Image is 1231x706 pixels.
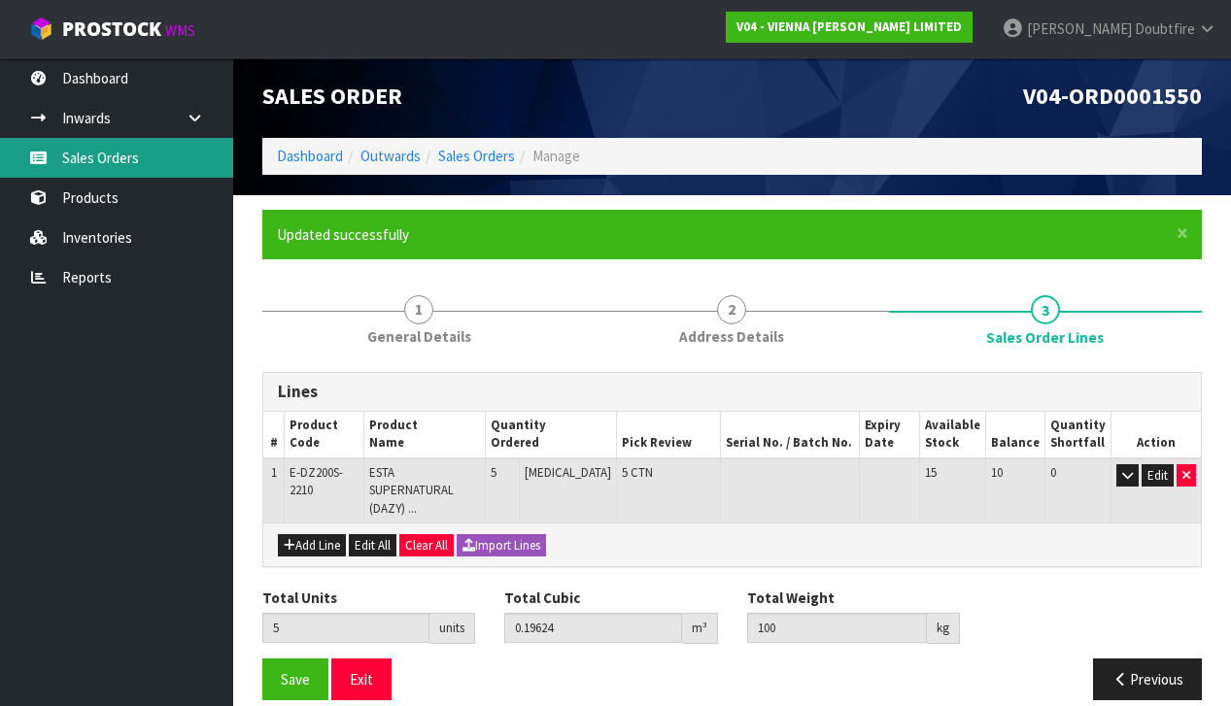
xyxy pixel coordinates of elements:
span: Doubtfire [1135,19,1195,38]
div: kg [927,613,960,644]
a: Dashboard [277,147,343,165]
th: Expiry Date [859,412,919,458]
h3: Lines [278,383,1186,401]
span: 3 [1031,295,1060,324]
span: 1 [404,295,433,324]
th: Quantity Ordered [485,412,616,458]
span: 2 [717,295,746,324]
label: Total Weight [747,588,835,608]
span: Address Details [679,326,784,347]
a: Sales Orders [438,147,515,165]
span: [MEDICAL_DATA] [525,464,611,481]
span: E-DZ200S-2210 [290,464,343,498]
span: Save [281,670,310,689]
th: Pick Review [617,412,721,458]
span: 1 [271,464,277,481]
th: Product Name [363,412,485,458]
span: ESTA SUPERNATURAL (DAZY) ... [369,464,454,517]
label: Total Cubic [504,588,580,608]
img: cube-alt.png [29,17,53,41]
label: Total Units [262,588,337,608]
span: 0 [1050,464,1056,481]
th: # [263,412,285,458]
span: Sales Order Lines [986,327,1104,348]
span: Manage [532,147,580,165]
span: Sales Order [262,81,402,111]
button: Previous [1093,658,1202,700]
span: 5 CTN [622,464,653,481]
button: Exit [331,658,392,700]
button: Edit All [349,534,396,557]
input: Total Units [262,613,429,643]
th: Action [1111,412,1201,458]
button: Import Lines [457,534,546,557]
button: Clear All [399,534,454,557]
a: Outwards [360,147,421,165]
span: 5 [491,464,496,481]
input: Total Weight [747,613,927,643]
input: Total Cubic [504,613,681,643]
th: Serial No. / Batch No. [720,412,859,458]
small: WMS [165,21,195,40]
span: [PERSON_NAME] [1027,19,1132,38]
th: Available Stock [919,412,985,458]
div: units [429,613,475,644]
span: × [1177,219,1188,247]
strong: V04 - VIENNA [PERSON_NAME] LIMITED [736,18,962,35]
button: Save [262,658,328,700]
span: 10 [991,464,1003,481]
button: Edit [1142,464,1174,487]
span: V04-ORD0001550 [1023,81,1202,111]
th: Balance [985,412,1044,458]
span: ProStock [62,17,161,42]
th: Quantity Shortfall [1044,412,1111,458]
span: Updated successfully [277,225,409,244]
th: Product Code [285,412,364,458]
span: General Details [367,326,471,347]
span: 15 [925,464,937,481]
div: m³ [682,613,718,644]
button: Add Line [278,534,346,557]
